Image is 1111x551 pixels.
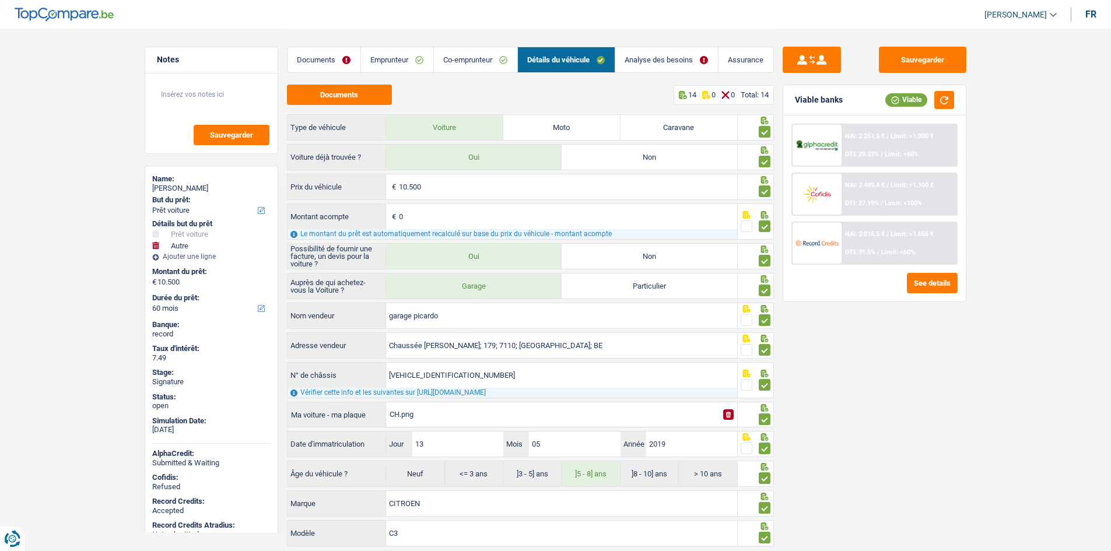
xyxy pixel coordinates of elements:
div: Accepted [152,506,271,515]
div: AlphaCredit: [152,449,271,458]
button: Documents [287,85,392,105]
label: ]3 - 5] ans [503,461,562,486]
label: Âge du véhicule ? [288,465,387,483]
label: Possibilité de fournir une facture, un devis pour la voiture ? [288,247,387,266]
div: Viable banks [795,95,843,105]
span: DTI: 29.23% [845,150,879,158]
span: / [886,132,889,140]
label: Auprès de qui achetez-vous la Voiture ? [288,277,387,296]
label: ]8 - 10] ans [621,461,679,486]
div: Record Credits: [152,497,271,506]
div: Banque: [152,320,271,329]
label: Caravane [621,115,738,140]
div: open [152,401,271,410]
label: Montant acompte [288,204,387,229]
label: Oui [386,145,562,170]
label: Voiture déjà trouvée ? [288,148,387,167]
span: Limit: <60% [885,150,919,158]
label: > 10 ans [679,461,737,486]
div: Ma voiture - ma plaque [291,411,378,419]
h5: Notes [157,55,266,65]
div: Détails but du prêt [152,219,271,229]
div: Simulation Date: [152,416,271,426]
label: Durée du prêt: [152,293,268,303]
label: <= 3 ans [445,461,503,486]
p: 0 [712,90,716,99]
label: N° de châssis [288,363,387,388]
span: Limit: >1.656 € [891,230,934,238]
img: AlphaCredit [795,139,839,152]
div: CH.png [390,406,716,423]
span: € [152,278,156,287]
div: Le montant du prêt est automatiquement recalculé sur base du prix du véhicule - montant acompte [288,229,738,239]
label: Mois [503,431,529,457]
label: Neuf [386,461,444,486]
label: Oui [386,244,562,269]
div: Refused [152,482,271,492]
div: [PERSON_NAME] [152,184,271,193]
label: Année [621,431,646,457]
div: Viable [885,93,927,106]
div: Cofidis: [152,473,271,482]
div: Taux d'intérêt: [152,344,271,353]
label: But du prêt: [152,195,268,205]
button: Sauvegarder [194,125,269,145]
a: [PERSON_NAME] [975,5,1057,24]
label: Modèle [288,521,387,546]
a: Emprunteur [361,47,433,72]
div: Stage: [152,368,271,377]
span: [PERSON_NAME] [984,10,1047,20]
div: Status: [152,392,271,402]
span: Limit: <60% [881,248,915,256]
span: € [386,174,399,199]
p: 0 [731,90,735,99]
p: 14 [688,90,696,99]
label: Non [562,145,737,170]
input: Sélectionnez votre adresse dans la barre de recherche [386,333,737,358]
a: Co-emprunteur [434,47,517,72]
div: Ajouter une ligne [152,252,271,261]
img: Record Credits [795,232,839,254]
input: MM [529,431,620,457]
img: Cofidis [795,183,839,205]
label: ]5 - 8] ans [562,461,620,486]
span: / [886,230,889,238]
a: Analyse des besoins [615,47,718,72]
span: / [881,150,883,158]
label: Non [562,244,737,269]
button: Sauvegarder [879,47,966,73]
span: Sauvegarder [210,131,253,139]
label: Adresse vendeur [288,333,387,358]
label: Montant du prêt: [152,267,268,276]
span: Limit: >1.000 € [891,132,934,140]
label: Moto [503,115,621,140]
label: Date d'immatriculation [288,435,387,454]
span: / [881,199,883,207]
label: Prix du véhicule [288,174,387,199]
div: Signature [152,377,271,387]
a: Assurance [719,47,773,72]
div: Submitted & Waiting [152,458,271,468]
div: fr [1085,9,1096,20]
div: record [152,329,271,339]
span: NAI: 2 489,4 € [845,181,885,189]
label: Garage [386,273,562,299]
div: Name: [152,174,271,184]
label: Voiture [386,115,503,140]
div: Record Credits Atradius: [152,521,271,530]
img: TopCompare Logo [15,8,114,22]
input: AAAA [646,431,737,457]
a: Détails du véhicule [518,47,615,72]
span: / [877,248,879,256]
span: Limit: <100% [885,199,922,207]
label: Marque [288,491,387,516]
span: DTI: 31.5% [845,248,875,256]
span: DTI: 27.19% [845,199,879,207]
span: Limit: >1.100 € [891,181,934,189]
button: See details [907,273,958,293]
label: Jour [386,431,412,457]
span: € [386,204,399,229]
div: Not submitted [152,530,271,539]
span: NAI: 2 251,5 € [845,132,885,140]
label: Type de véhicule [288,118,387,137]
